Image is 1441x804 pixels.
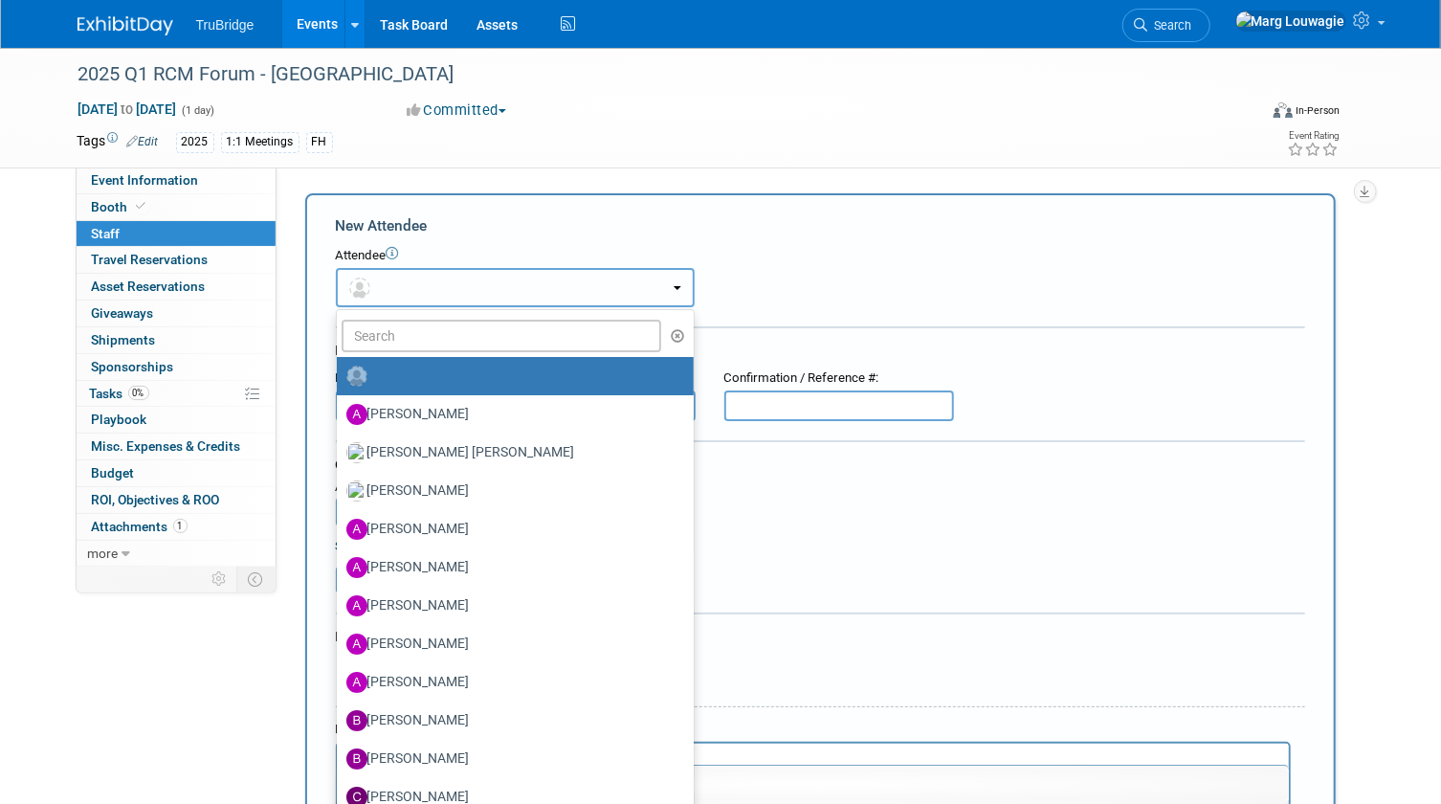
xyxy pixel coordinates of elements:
button: Committed [400,100,514,121]
span: Giveaways [92,305,154,321]
span: Attachments [92,519,188,534]
div: Event Rating [1288,131,1340,141]
span: Sponsorships [92,359,174,374]
span: Staff [92,226,121,241]
a: Booth [77,194,276,220]
img: A.jpg [346,557,367,578]
span: to [119,101,137,117]
div: Event Format [1154,100,1341,128]
div: New Attendee [336,215,1305,236]
a: Tasks0% [77,381,276,407]
img: B.jpg [346,710,367,731]
span: Shipments [92,332,156,347]
div: FH [306,132,333,152]
label: [PERSON_NAME] [346,591,675,621]
a: Asset Reservations [77,274,276,300]
div: Notes [336,721,1291,739]
div: 2025 [176,132,214,152]
a: Sponsorships [77,354,276,380]
a: Edit [127,135,159,148]
img: Unassigned-User-Icon.png [346,366,367,387]
img: B.jpg [346,748,367,770]
label: [PERSON_NAME] [PERSON_NAME] [346,437,675,468]
img: A.jpg [346,634,367,655]
img: ExhibitDay [78,16,173,35]
div: Registration / Ticket Info (optional) [336,341,1305,360]
span: Travel Reservations [92,252,209,267]
span: Tasks [90,386,149,401]
div: 1:1 Meetings [221,132,299,152]
a: Budget [77,460,276,486]
div: Confirmation / Reference #: [724,369,954,388]
label: [PERSON_NAME] [346,552,675,583]
img: A.jpg [346,672,367,693]
a: Event Information [77,167,276,193]
span: 0% [128,386,149,400]
img: A.jpg [346,519,367,540]
td: Personalize Event Tab Strip [204,567,237,592]
span: more [88,546,119,561]
div: 2025 Q1 RCM Forum - [GEOGRAPHIC_DATA] [72,57,1233,92]
label: [PERSON_NAME] [346,514,675,545]
input: Search [342,320,662,352]
label: [PERSON_NAME] [346,744,675,774]
a: Giveaways [77,301,276,326]
a: ROI, Objectives & ROO [77,487,276,513]
div: In-Person [1296,103,1341,118]
label: [PERSON_NAME] [346,667,675,698]
label: [PERSON_NAME] [346,476,675,506]
a: Playbook [77,407,276,433]
a: Misc. Expenses & Credits [77,434,276,459]
div: Misc. Attachments & Notes [336,627,1305,646]
img: Marg Louwagie [1235,11,1346,32]
span: Misc. Expenses & Credits [92,438,241,454]
i: Booth reservation complete [137,201,146,212]
div: Cost: [336,457,1305,475]
span: ROI, Objectives & ROO [92,492,220,507]
span: Budget [92,465,135,480]
img: A.jpg [346,404,367,425]
span: Playbook [92,412,147,427]
span: [DATE] [DATE] [78,100,178,118]
div: Attendee [336,247,1305,265]
img: Format-Inperson.png [1274,102,1293,118]
span: 1 [173,519,188,533]
a: Shipments [77,327,276,353]
a: Travel Reservations [77,247,276,273]
td: Tags [78,131,159,153]
span: Booth [92,199,150,214]
span: Asset Reservations [92,279,206,294]
td: Toggle Event Tabs [236,567,276,592]
label: [PERSON_NAME] [346,629,675,659]
span: (1 day) [181,104,215,117]
a: more [77,541,276,567]
span: Event Information [92,172,199,188]
span: Search [1148,18,1192,33]
label: [PERSON_NAME] [346,705,675,736]
a: Staff [77,221,276,247]
img: A.jpg [346,595,367,616]
label: [PERSON_NAME] [346,399,675,430]
a: Search [1122,9,1210,42]
a: Attachments1 [77,514,276,540]
span: TruBridge [196,17,255,33]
